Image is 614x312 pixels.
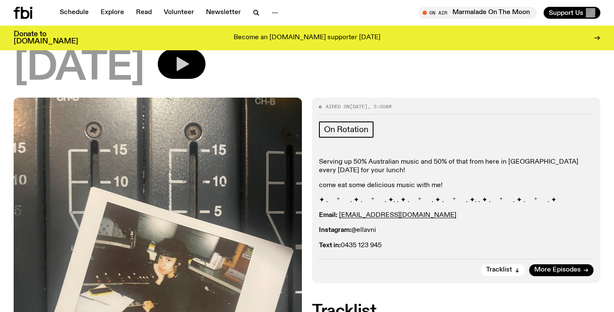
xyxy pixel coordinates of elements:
[55,7,94,19] a: Schedule
[319,182,594,190] p: come eat some delicious music with me!
[486,267,512,273] span: Tracklist
[159,7,199,19] a: Volunteer
[14,49,144,87] span: [DATE]
[319,196,594,205] p: ✦ . ⁺ . ✦ . ⁺ . ✦. . ✦ . ⁺ . ✦ . ⁺ . ✦. . ✦ . ⁺ . ✦ . ⁺ . ✦
[326,103,350,110] span: Aired on
[368,103,391,110] span: , 5:00am
[14,31,78,45] h3: Donate to [DOMAIN_NAME]
[319,227,351,234] strong: Instagram:
[529,264,594,276] a: More Episodes
[339,212,456,219] a: [EMAIL_ADDRESS][DOMAIN_NAME]
[350,103,368,110] span: [DATE]
[481,264,525,276] button: Tracklist
[234,34,380,42] p: Become an [DOMAIN_NAME] supporter [DATE]
[324,125,368,134] span: On Rotation
[319,212,337,219] strong: Email:
[418,7,537,19] button: On AirMarmalade On The Moon
[131,7,157,19] a: Read
[96,7,129,19] a: Explore
[319,242,341,249] strong: Text in:
[319,242,594,250] p: 0435 123 945
[319,121,374,138] a: On Rotation
[544,7,600,19] button: Support Us
[534,267,581,273] span: More Episodes
[319,158,594,174] p: Serving up 50% Australian music and 50% of that from here in [GEOGRAPHIC_DATA] every [DATE] for y...
[319,226,594,234] p: @ellavni
[549,9,583,17] span: Support Us
[201,7,246,19] a: Newsletter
